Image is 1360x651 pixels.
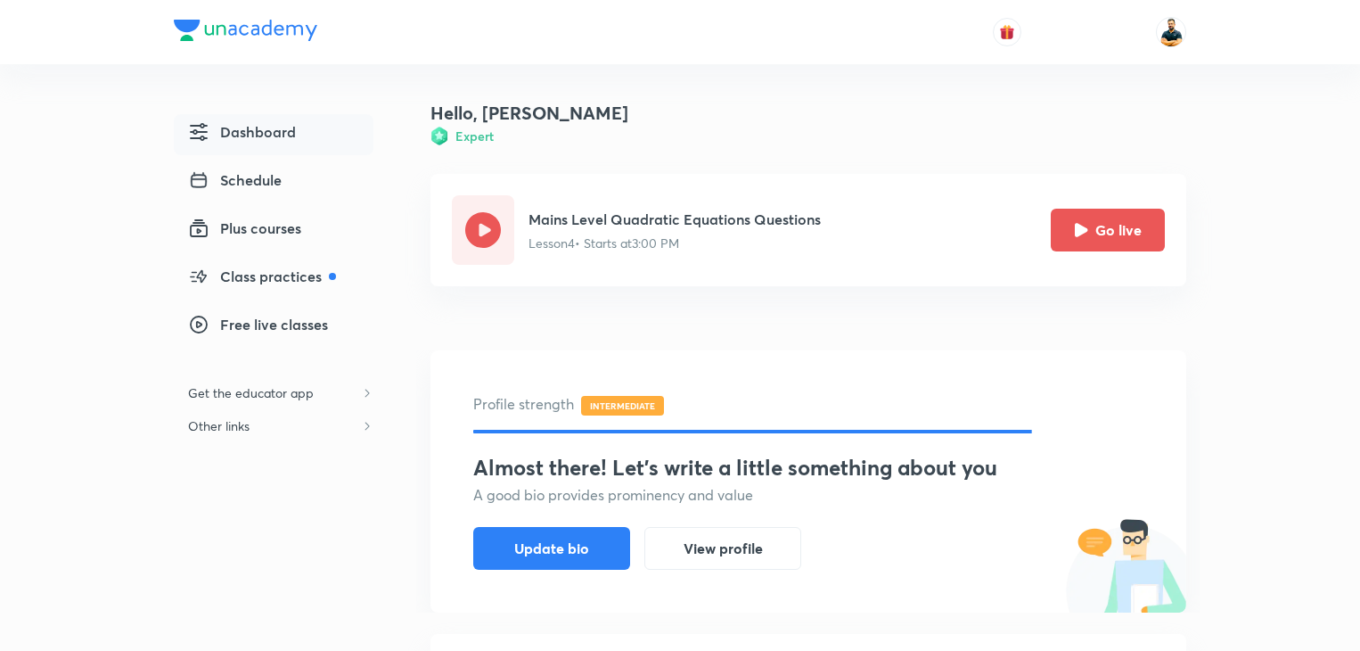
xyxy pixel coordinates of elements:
[174,409,264,442] h6: Other links
[473,393,1143,416] h5: Profile strength
[1156,17,1186,47] img: Sumit Kumar Verma
[174,210,373,251] a: Plus courses
[1051,209,1165,251] button: Go live
[999,24,1015,40] img: avatar
[174,307,373,348] a: Free live classes
[188,121,296,143] span: Dashboard
[188,169,282,191] span: Schedule
[528,209,821,230] h5: Mains Level Quadratic Equations Questions
[174,259,373,300] a: Class practices
[174,162,373,203] a: Schedule
[174,20,317,41] img: Company Logo
[528,234,821,252] p: Lesson 4 • Starts at 3:00 PM
[174,114,373,155] a: Dashboard
[581,396,664,416] span: INTERMEDIATE
[473,527,630,570] button: Update bio
[430,127,448,145] img: Badge
[174,20,317,45] a: Company Logo
[188,266,336,287] span: Class practices
[455,127,494,145] h6: Expert
[188,218,301,239] span: Plus courses
[188,314,328,335] span: Free live classes
[644,527,801,570] button: View profile
[993,18,1021,46] button: avatar
[473,484,1143,506] h5: A good bio provides prominency and value
[473,455,1143,481] h3: Almost there! Let's write a little something about you
[174,376,328,409] h6: Get the educator app
[430,100,628,127] h4: Hello, [PERSON_NAME]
